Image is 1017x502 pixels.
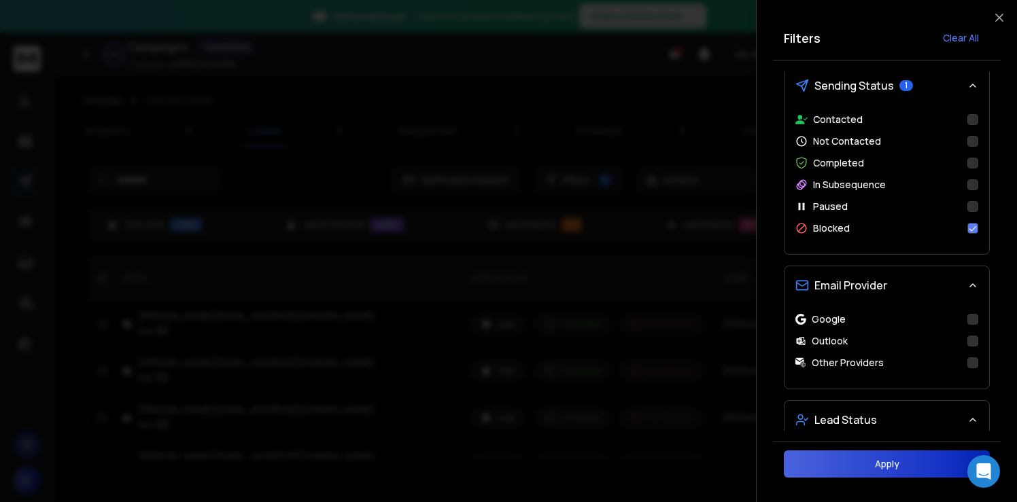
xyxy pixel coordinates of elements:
[813,135,881,148] p: Not Contacted
[932,24,990,52] button: Clear All
[814,277,887,293] span: Email Provider
[813,178,886,192] p: In Subsequence
[813,200,848,213] p: Paused
[785,304,989,389] div: Email Provider
[812,356,884,370] p: Other Providers
[813,221,850,235] p: Blocked
[785,266,989,304] button: Email Provider
[967,455,1000,488] div: Open Intercom Messenger
[814,77,894,94] span: Sending Status
[785,401,989,439] button: Lead Status
[812,334,848,348] p: Outlook
[813,113,863,126] p: Contacted
[814,412,877,428] span: Lead Status
[813,156,864,170] p: Completed
[899,80,913,91] span: 1
[785,105,989,254] div: Sending Status1
[812,312,846,326] p: Google
[785,67,989,105] button: Sending Status1
[784,29,821,48] h2: Filters
[784,450,990,478] button: Apply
